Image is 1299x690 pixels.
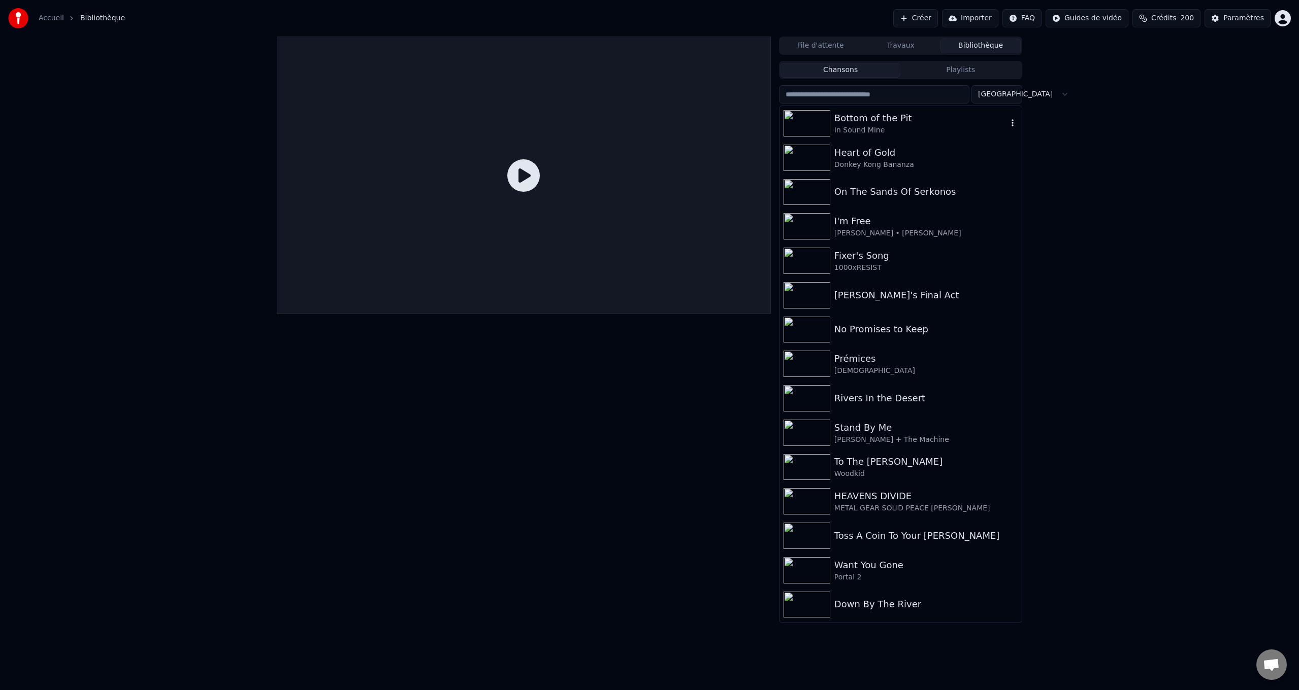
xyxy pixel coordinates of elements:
span: 200 [1180,13,1194,23]
div: Toss A Coin To Your [PERSON_NAME] [834,529,1018,543]
div: Want You Gone [834,558,1018,572]
div: [PERSON_NAME] • [PERSON_NAME] [834,228,1018,238]
span: Crédits [1151,13,1176,23]
div: In Sound Mine [834,125,1008,135]
button: Importer [942,9,998,27]
div: Down By The River [834,597,1018,611]
div: I'm Free [834,214,1018,228]
div: Heart of Gold [834,146,1018,160]
div: Portal 2 [834,572,1018,582]
button: Chansons [781,63,901,78]
div: Ouvrir le chat [1256,649,1287,680]
button: FAQ [1002,9,1042,27]
button: Travaux [861,39,941,53]
div: [DEMOGRAPHIC_DATA] [834,366,1018,376]
button: File d'attente [781,39,861,53]
span: [GEOGRAPHIC_DATA] [978,89,1053,99]
span: Bibliothèque [80,13,125,23]
div: Woodkid [834,469,1018,479]
div: To The [PERSON_NAME] [834,455,1018,469]
div: [PERSON_NAME] + The Machine [834,435,1018,445]
button: Bibliothèque [940,39,1021,53]
a: Accueil [39,13,64,23]
div: 1000xRESIST [834,263,1018,273]
button: Paramètres [1205,9,1271,27]
div: Prémices [834,352,1018,366]
div: Rivers In the Desert [834,391,1018,405]
div: HEAVENS DIVIDE [834,489,1018,503]
img: youka [8,8,28,28]
div: Paramètres [1223,13,1264,23]
div: [PERSON_NAME]'s Final Act [834,288,1018,302]
button: Crédits200 [1132,9,1200,27]
div: Stand By Me [834,421,1018,435]
div: METAL GEAR SOLID PEACE [PERSON_NAME] [834,503,1018,513]
div: Bottom of the Pit [834,111,1008,125]
nav: breadcrumb [39,13,125,23]
button: Playlists [900,63,1021,78]
div: Fixer's Song [834,249,1018,263]
div: On The Sands Of Serkonos [834,185,1018,199]
button: Guides de vidéo [1046,9,1128,27]
button: Créer [893,9,938,27]
div: No Promises to Keep [834,322,1018,336]
div: Donkey Kong Bananza [834,160,1018,170]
